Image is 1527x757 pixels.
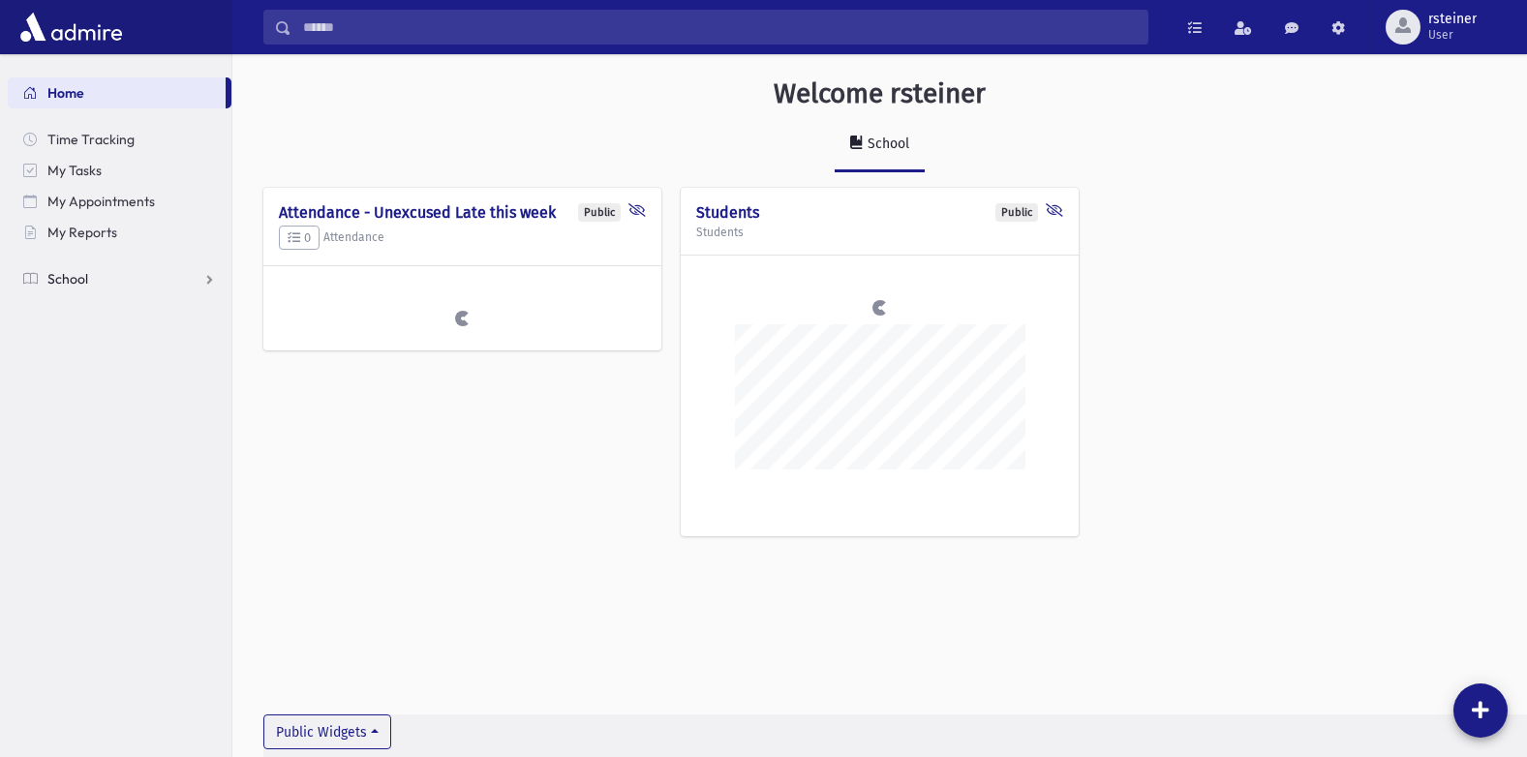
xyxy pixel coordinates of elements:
span: rsteiner [1428,12,1477,27]
button: 0 [279,226,320,251]
h5: Students [696,226,1063,239]
h4: Attendance - Unexcused Late this week [279,203,646,222]
h4: Students [696,203,1063,222]
span: Home [47,84,84,102]
img: AdmirePro [15,8,127,46]
div: Public [995,203,1038,222]
h5: Attendance [279,226,646,251]
a: My Tasks [8,155,231,186]
span: My Tasks [47,162,102,179]
span: School [47,270,88,288]
a: Home [8,77,226,108]
h3: Welcome rsteiner [774,77,986,110]
a: My Appointments [8,186,231,217]
span: User [1428,27,1477,43]
span: 0 [288,230,311,245]
button: Public Widgets [263,714,391,749]
span: My Appointments [47,193,155,210]
div: School [864,136,909,152]
a: My Reports [8,217,231,248]
span: Time Tracking [47,131,135,148]
span: My Reports [47,224,117,241]
a: School [8,263,231,294]
a: Time Tracking [8,124,231,155]
a: School [835,118,925,172]
input: Search [291,10,1147,45]
div: Public [578,203,621,222]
